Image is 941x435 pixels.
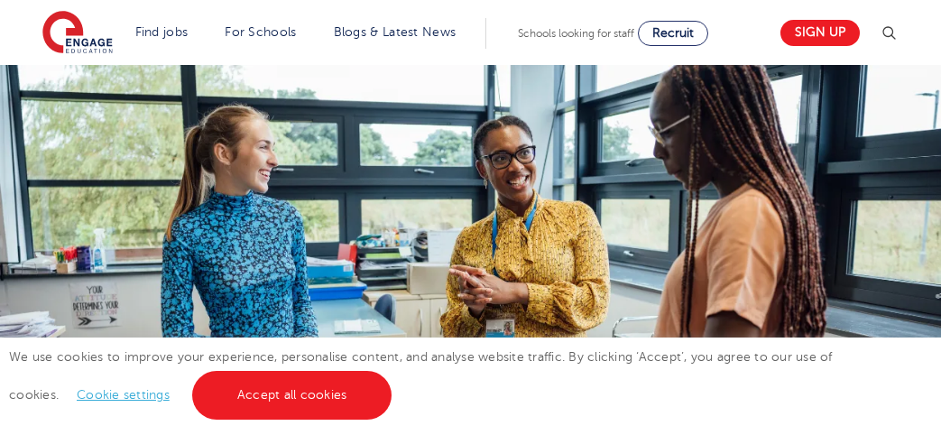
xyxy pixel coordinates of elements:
[638,21,708,46] a: Recruit
[192,371,392,420] a: Accept all cookies
[652,26,694,40] span: Recruit
[9,350,833,402] span: We use cookies to improve your experience, personalise content, and analyse website traffic. By c...
[518,27,634,40] span: Schools looking for staff
[135,25,189,39] a: Find jobs
[42,11,113,56] img: Engage Education
[334,25,457,39] a: Blogs & Latest News
[225,25,296,39] a: For Schools
[77,388,170,402] a: Cookie settings
[780,20,860,46] a: Sign up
